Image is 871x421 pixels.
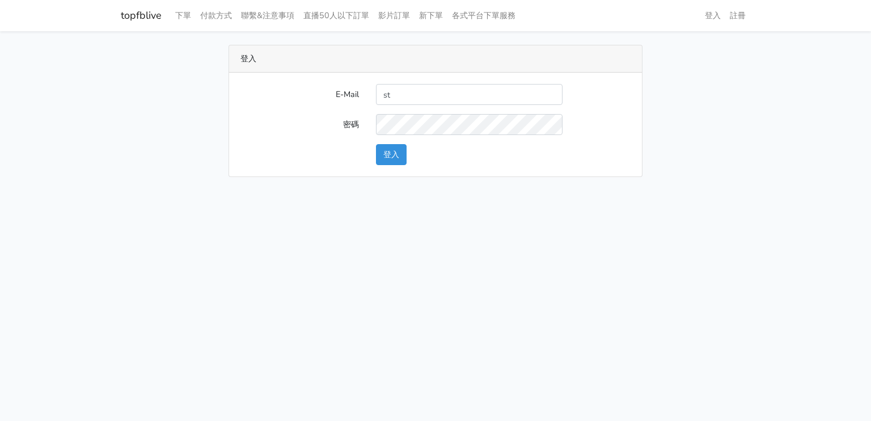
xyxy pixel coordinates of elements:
[725,5,750,27] a: 註冊
[232,114,367,135] label: 密碼
[236,5,299,27] a: 聯繫&注意事項
[121,5,162,27] a: topfblive
[229,45,642,73] div: 登入
[374,5,415,27] a: 影片訂單
[376,144,407,165] button: 登入
[171,5,196,27] a: 下單
[299,5,374,27] a: 直播50人以下訂單
[232,84,367,105] label: E-Mail
[447,5,520,27] a: 各式平台下單服務
[415,5,447,27] a: 新下單
[196,5,236,27] a: 付款方式
[700,5,725,27] a: 登入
